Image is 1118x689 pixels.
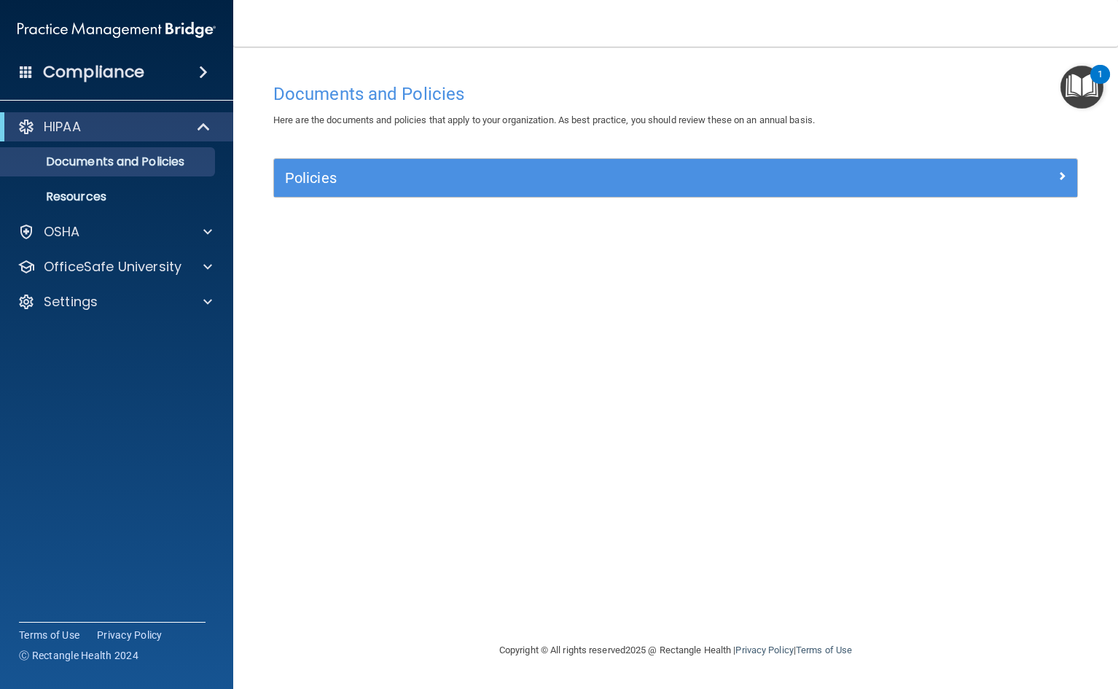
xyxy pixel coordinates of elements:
[9,190,208,204] p: Resources
[9,155,208,169] p: Documents and Policies
[44,258,181,276] p: OfficeSafe University
[410,627,942,674] div: Copyright © All rights reserved 2025 @ Rectangle Health | |
[285,170,866,186] h5: Policies
[44,118,81,136] p: HIPAA
[1098,74,1103,93] div: 1
[273,85,1078,104] h4: Documents and Policies
[866,585,1101,644] iframe: Drift Widget Chat Controller
[19,628,79,642] a: Terms of Use
[17,15,216,44] img: PMB logo
[273,114,815,125] span: Here are the documents and policies that apply to your organization. As best practice, you should...
[17,258,212,276] a: OfficeSafe University
[285,166,1066,190] a: Policies
[19,648,138,663] span: Ⓒ Rectangle Health 2024
[17,293,212,311] a: Settings
[44,223,80,241] p: OSHA
[1060,66,1103,109] button: Open Resource Center, 1 new notification
[796,645,852,655] a: Terms of Use
[17,118,211,136] a: HIPAA
[43,62,144,82] h4: Compliance
[97,628,163,642] a: Privacy Policy
[17,223,212,241] a: OSHA
[44,293,98,311] p: Settings
[735,645,793,655] a: Privacy Policy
